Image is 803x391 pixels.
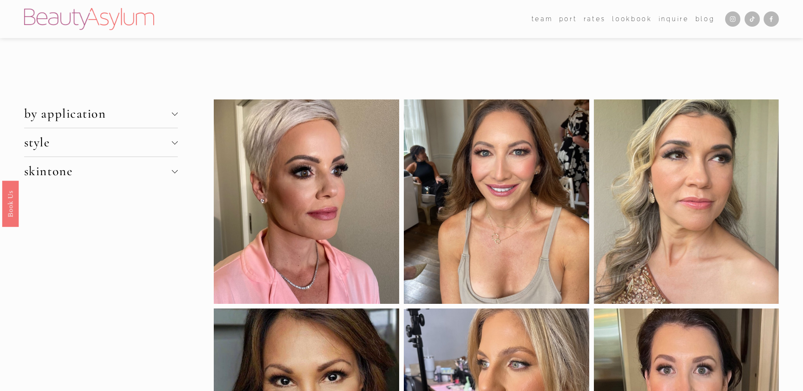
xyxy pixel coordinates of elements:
a: port [559,13,577,25]
a: TikTok [745,11,760,27]
a: Instagram [725,11,740,27]
span: by application [24,106,172,121]
a: folder dropdown [532,13,553,25]
a: Blog [695,13,715,25]
a: Rates [584,13,606,25]
span: team [532,14,553,25]
span: style [24,135,172,150]
span: skintone [24,163,172,179]
button: style [24,128,178,157]
button: skintone [24,157,178,185]
a: Lookbook [612,13,652,25]
button: by application [24,99,178,128]
a: Inquire [659,13,689,25]
a: Facebook [764,11,779,27]
a: Book Us [2,181,19,227]
img: Beauty Asylum | Bridal Hair &amp; Makeup Charlotte &amp; Atlanta [24,8,154,30]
